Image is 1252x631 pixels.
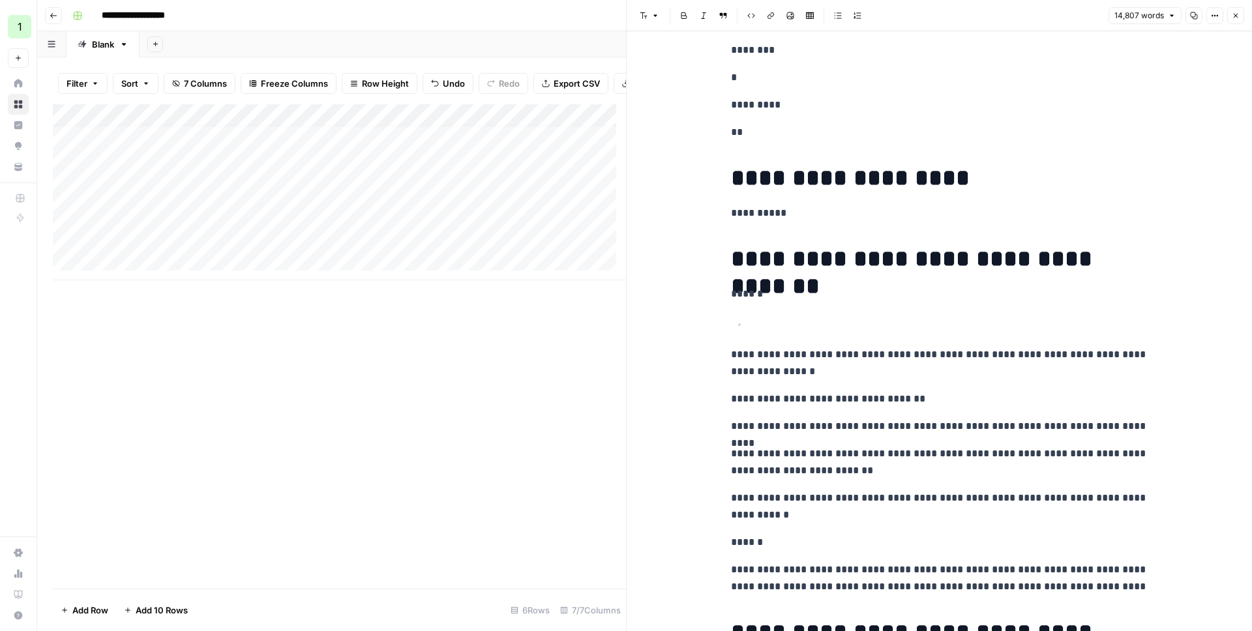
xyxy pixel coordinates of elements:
a: Learning Hub [8,584,29,605]
button: Filter [58,73,108,94]
span: Filter [67,77,87,90]
button: 7 Columns [164,73,235,94]
span: 14,807 words [1114,10,1164,22]
a: Settings [8,542,29,563]
a: Insights [8,115,29,136]
button: Redo [479,73,528,94]
button: 14,807 words [1109,7,1182,24]
span: 1 [18,19,22,35]
a: Browse [8,94,29,115]
span: Undo [443,77,465,90]
span: Row Height [362,77,409,90]
a: Blank [67,31,140,57]
button: Add 10 Rows [116,600,196,621]
button: Sort [113,73,158,94]
button: Add Row [53,600,116,621]
span: Sort [121,77,138,90]
button: Help + Support [8,605,29,626]
div: 7/7 Columns [555,600,626,621]
a: Your Data [8,156,29,177]
button: Row Height [342,73,417,94]
a: Opportunities [8,136,29,156]
button: Workspace: 1ma [8,10,29,43]
a: Usage [8,563,29,584]
span: Add 10 Rows [136,604,188,617]
a: Home [8,73,29,94]
div: Blank [92,38,114,51]
span: Freeze Columns [261,77,328,90]
span: Export CSV [554,77,600,90]
div: 6 Rows [505,600,555,621]
span: Add Row [72,604,108,617]
button: Undo [423,73,473,94]
span: 7 Columns [184,77,227,90]
button: Freeze Columns [241,73,336,94]
button: Export CSV [533,73,608,94]
span: Redo [499,77,520,90]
